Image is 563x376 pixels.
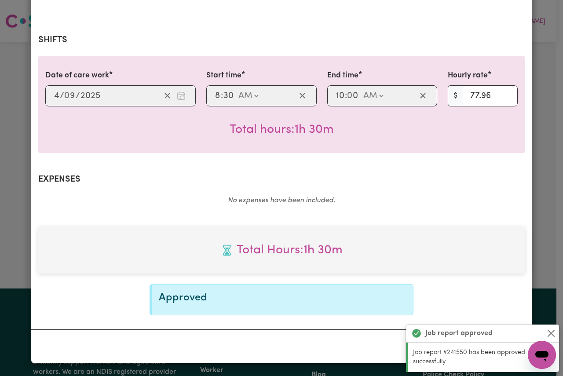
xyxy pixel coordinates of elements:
input: ---- [80,89,101,102]
p: Job report #241550 has been approved successfully [413,348,554,367]
span: Total hours worked: 1 hour 30 minutes [230,124,334,136]
h2: Shifts [38,35,525,45]
em: No expenses have been included. [228,197,335,204]
label: End time [327,70,358,81]
span: / [60,91,64,101]
input: -- [54,89,60,102]
label: Start time [206,70,241,81]
span: Approved [159,292,207,303]
label: Hourly rate [448,70,488,81]
span: : [345,91,347,101]
h2: Expenses [38,174,525,185]
span: Total hours worked: 1 hour 30 minutes [45,241,518,259]
button: Enter the date of care work [174,89,188,102]
input: -- [336,89,345,102]
input: -- [65,89,76,102]
label: Date of care work [45,70,109,81]
strong: Job report approved [425,328,493,339]
input: -- [347,89,359,102]
span: / [76,91,80,101]
iframe: Button to launch messaging window [528,341,556,369]
span: : [221,91,223,101]
span: 0 [347,91,352,100]
button: Close [546,328,556,339]
button: Clear date [161,89,174,102]
input: -- [215,89,221,102]
span: 0 [64,91,69,100]
input: -- [223,89,234,102]
span: $ [448,85,463,106]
